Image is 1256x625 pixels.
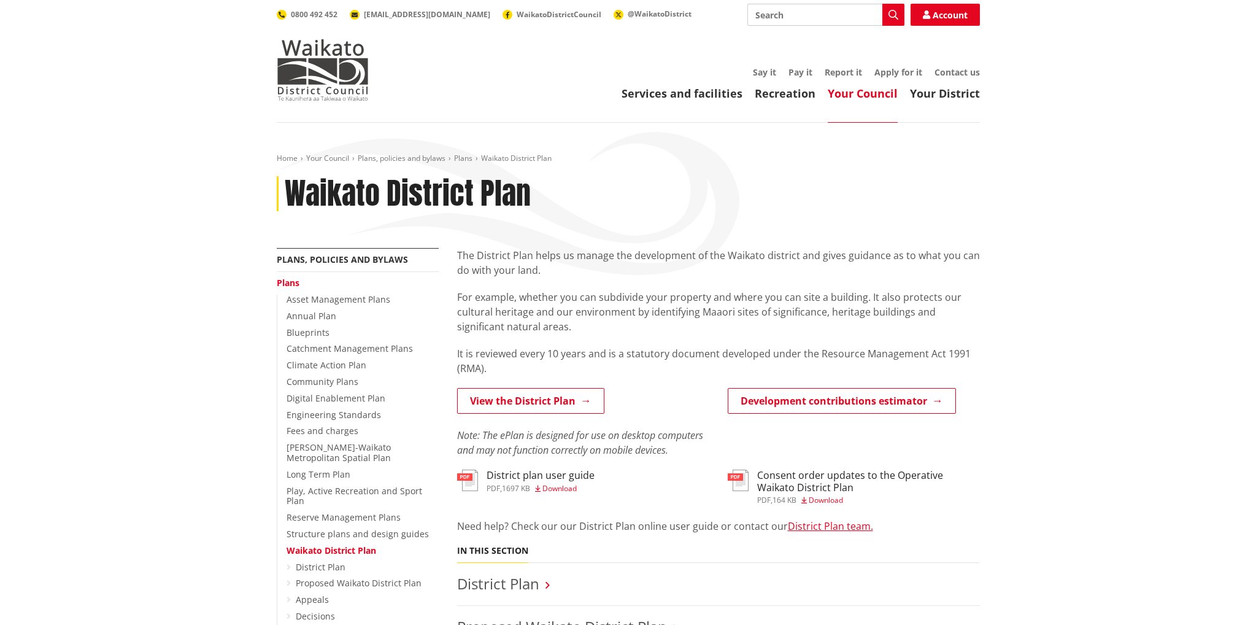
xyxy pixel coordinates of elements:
span: 164 KB [772,495,796,505]
a: WaikatoDistrictCouncil [503,9,601,20]
a: Recreation [755,86,815,101]
a: Catchment Management Plans [287,343,413,354]
a: Community Plans [287,376,358,387]
em: Note: The ePlan is designed for use on desktop computers and may not function correctly on mobile... [457,429,703,457]
span: 0800 492 452 [291,9,337,20]
img: Waikato District Council - Te Kaunihera aa Takiwaa o Waikato [277,39,369,101]
input: Search input [747,4,904,26]
a: Your District [910,86,980,101]
span: pdf [487,483,500,494]
a: Reserve Management Plans [287,511,401,523]
p: The District Plan helps us manage the development of the Waikato district and gives guidance as t... [457,248,980,278]
a: Say it [753,66,776,78]
div: , [757,497,980,504]
a: Long Term Plan [287,468,350,480]
a: [PERSON_NAME]-Waikato Metropolitan Spatial Plan [287,441,391,464]
h1: Waikato District Plan [285,176,531,212]
a: Plans, policies and bylaws [358,153,445,163]
a: Climate Action Plan [287,359,366,371]
a: Plans [454,153,472,163]
a: District plan user guide pdf,1697 KB Download [457,470,595,492]
a: [EMAIL_ADDRESS][DOMAIN_NAME] [350,9,490,20]
span: Download [542,483,577,494]
a: Contact us [934,66,980,78]
a: Waikato District Plan [287,545,376,556]
a: Plans, policies and bylaws [277,254,408,265]
a: Your Council [828,86,898,101]
h3: District plan user guide [487,470,595,481]
a: Digital Enablement Plan [287,392,385,404]
a: 0800 492 452 [277,9,337,20]
p: For example, whether you can subdivide your property and where you can site a building. It also p... [457,290,980,334]
a: District Plan [296,561,345,573]
a: Proposed Waikato District Plan [296,577,422,589]
img: document-pdf.svg [728,470,749,491]
p: It is reviewed every 10 years and is a statutory document developed under the Resource Management... [457,346,980,376]
span: pdf [757,495,771,505]
span: Waikato District Plan [481,153,552,163]
a: Decisions [296,610,335,622]
a: District Plan team. [788,519,873,533]
nav: breadcrumb [277,153,980,164]
span: 1697 KB [502,483,530,494]
a: Engineering Standards [287,409,381,421]
a: Structure plans and design guides [287,528,429,540]
a: Blueprints [287,327,329,338]
a: Fees and charges [287,425,358,437]
a: Account [911,4,980,26]
a: Appeals [296,594,329,605]
img: document-pdf.svg [457,470,478,491]
span: [EMAIL_ADDRESS][DOMAIN_NAME] [364,9,490,20]
span: Download [809,495,843,505]
a: District Plan [457,573,539,594]
a: Play, Active Recreation and Sport Plan [287,485,422,507]
a: @WaikatoDistrict [614,9,692,19]
span: WaikatoDistrictCouncil [517,9,601,20]
h3: Consent order updates to the Operative Waikato District Plan [757,470,980,493]
h5: In this section [457,546,528,556]
a: Plans [277,277,299,289]
a: Annual Plan [287,310,336,322]
a: Home [277,153,298,163]
a: Services and facilities [622,86,742,101]
a: Report it [825,66,862,78]
p: Need help? Check our our District Plan online user guide or contact our [457,519,980,534]
a: View the District Plan [457,388,604,414]
a: Your Council [306,153,349,163]
a: Development contributions estimator [728,388,956,414]
a: Apply for it [874,66,922,78]
div: , [487,485,595,492]
a: Consent order updates to the Operative Waikato District Plan pdf,164 KB Download [728,470,980,503]
a: Pay it [788,66,812,78]
a: Asset Management Plans [287,293,390,305]
span: @WaikatoDistrict [628,9,692,19]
